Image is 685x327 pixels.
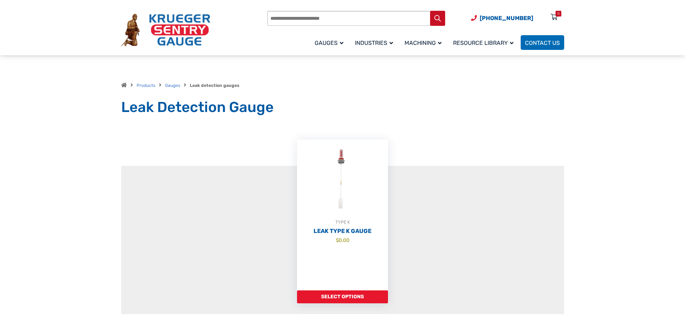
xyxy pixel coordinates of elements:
span: Gauges [315,39,343,46]
a: Gauges [165,83,180,88]
a: Gauges [310,34,351,51]
a: Products [137,83,155,88]
bdi: 0.00 [336,237,350,243]
img: Leak Detection Gauge [297,140,388,219]
span: [PHONE_NUMBER] [480,15,533,22]
h2: Leak Type K Gauge [297,228,388,235]
span: Machining [405,39,442,46]
a: TYPE KLeak Type K Gauge $0.00 [297,140,388,290]
span: $ [336,237,339,243]
a: Contact Us [521,35,564,50]
a: Industries [351,34,400,51]
a: Phone Number (920) 434-8860 [471,14,533,23]
div: TYPE K [297,219,388,226]
div: 0 [557,11,560,17]
span: Resource Library [453,39,513,46]
strong: Leak detection gauges [190,83,239,88]
a: Add to cart: “Leak Type K Gauge” [297,290,388,303]
span: Industries [355,39,393,46]
span: Contact Us [525,39,560,46]
h1: Leak Detection Gauge [121,98,564,116]
a: Machining [400,34,449,51]
a: Resource Library [449,34,521,51]
img: Krueger Sentry Gauge [121,14,210,47]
